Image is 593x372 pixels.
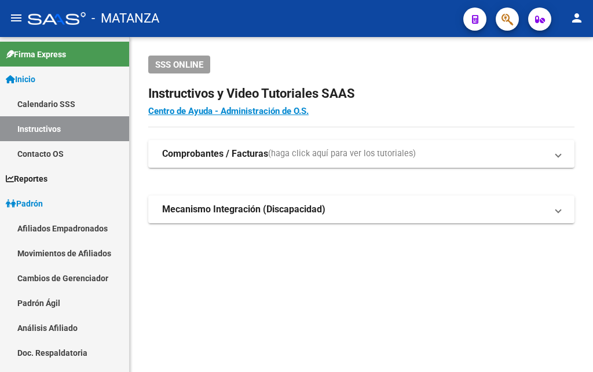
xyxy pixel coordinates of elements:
span: Padrón [6,197,43,210]
mat-expansion-panel-header: Mecanismo Integración (Discapacidad) [148,196,574,223]
span: Inicio [6,73,35,86]
span: Firma Express [6,48,66,61]
strong: Mecanismo Integración (Discapacidad) [162,203,325,216]
mat-expansion-panel-header: Comprobantes / Facturas(haga click aquí para ver los tutoriales) [148,140,574,168]
span: - MATANZA [91,6,159,31]
a: Centro de Ayuda - Administración de O.S. [148,106,309,116]
button: SSS ONLINE [148,56,210,73]
span: (haga click aquí para ver los tutoriales) [268,148,416,160]
iframe: Intercom live chat [554,333,581,360]
mat-icon: person [570,11,584,25]
h2: Instructivos y Video Tutoriales SAAS [148,83,574,105]
mat-icon: menu [9,11,23,25]
span: Reportes [6,172,47,185]
span: SSS ONLINE [155,60,203,70]
strong: Comprobantes / Facturas [162,148,268,160]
